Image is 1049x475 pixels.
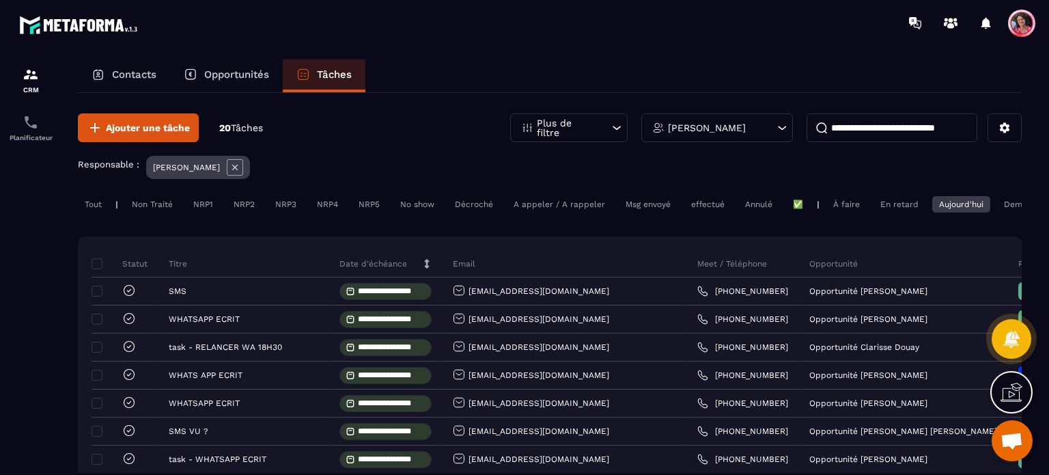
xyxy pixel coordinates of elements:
div: NRP1 [186,196,220,213]
div: En retard [873,196,925,213]
p: Titre [169,258,187,269]
p: CRM [3,86,58,94]
p: SMS VU ? [169,426,208,436]
div: NRP5 [352,196,387,213]
div: Annulé [738,196,779,213]
p: Contacts [112,68,156,81]
p: Tâches [317,68,352,81]
div: Décroché [448,196,500,213]
p: task - RELANCER WA 18H30 [169,342,282,352]
p: Phase [1018,258,1041,269]
a: [PHONE_NUMBER] [697,370,788,381]
div: Demain [997,196,1041,213]
p: SMS [169,286,186,296]
a: [PHONE_NUMBER] [697,286,788,297]
a: formationformationCRM [3,56,58,104]
div: No show [393,196,441,213]
p: 20 [219,122,263,135]
a: schedulerschedulerPlanificateur [3,104,58,152]
p: WHATSAPP ECRIT [169,398,240,408]
p: Meet / Téléphone [697,258,767,269]
p: task - WHATSAPP ECRIT [169,454,266,464]
p: Email [453,258,475,269]
p: Opportunité [PERSON_NAME] [809,454,927,464]
a: [PHONE_NUMBER] [697,342,788,353]
div: Aujourd'hui [932,196,990,213]
p: Statut [95,258,148,269]
a: [PHONE_NUMBER] [697,426,788,437]
a: [PHONE_NUMBER] [697,398,788,409]
p: Opportunité [PERSON_NAME] [809,398,927,408]
p: [PERSON_NAME] [153,163,220,172]
div: Non Traité [125,196,180,213]
p: Plus de filtre [537,118,597,137]
p: | [115,200,118,209]
div: A appeler / A rappeler [507,196,612,213]
div: NRP3 [268,196,303,213]
div: NRP4 [310,196,345,213]
a: Tâches [283,59,365,92]
a: Opportunités [170,59,283,92]
p: Planificateur [3,134,58,141]
img: scheduler [23,114,39,131]
div: À faire [826,196,867,213]
div: Tout [78,196,109,213]
a: [PHONE_NUMBER] [697,314,788,325]
img: logo [19,12,142,38]
span: Tâches [231,122,263,133]
div: Ouvrir le chat [992,420,1033,461]
p: WHATSAPP ECRIT [169,314,240,324]
p: | [817,200,820,209]
img: formation [23,66,39,83]
span: Ajouter une tâche [106,121,190,135]
div: Msg envoyé [619,196,677,213]
p: Opportunités [204,68,269,81]
p: Opportunité [809,258,858,269]
div: ✅ [786,196,810,213]
p: Responsable : [78,159,139,169]
p: WHATS APP ECRIT [169,370,242,380]
p: Opportunité [PERSON_NAME] [PERSON_NAME] [809,426,997,436]
p: Opportunité [PERSON_NAME] [809,314,927,324]
a: Contacts [78,59,170,92]
button: Ajouter une tâche [78,113,199,142]
p: Opportunité Clarisse Douay [809,342,919,352]
div: effectué [684,196,731,213]
p: [PERSON_NAME] [668,123,746,133]
p: Date d’échéance [339,258,407,269]
p: Opportunité [PERSON_NAME] [809,370,927,380]
div: NRP2 [227,196,262,213]
a: [PHONE_NUMBER] [697,454,788,465]
p: Opportunité [PERSON_NAME] [809,286,927,296]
